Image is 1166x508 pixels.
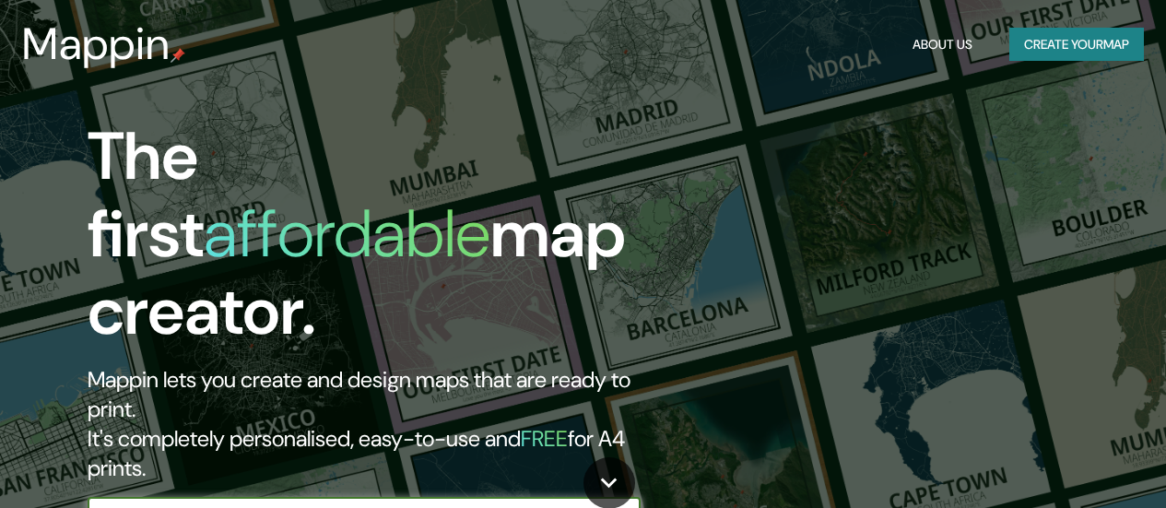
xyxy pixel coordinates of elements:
img: mappin-pin [171,48,185,63]
button: Create yourmap [1009,28,1144,62]
button: About Us [905,28,980,62]
h3: Mappin [22,18,171,70]
h1: affordable [204,191,490,277]
h1: The first map creator. [88,118,671,365]
h5: FREE [521,424,568,453]
h2: Mappin lets you create and design maps that are ready to print. It's completely personalised, eas... [88,365,671,483]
